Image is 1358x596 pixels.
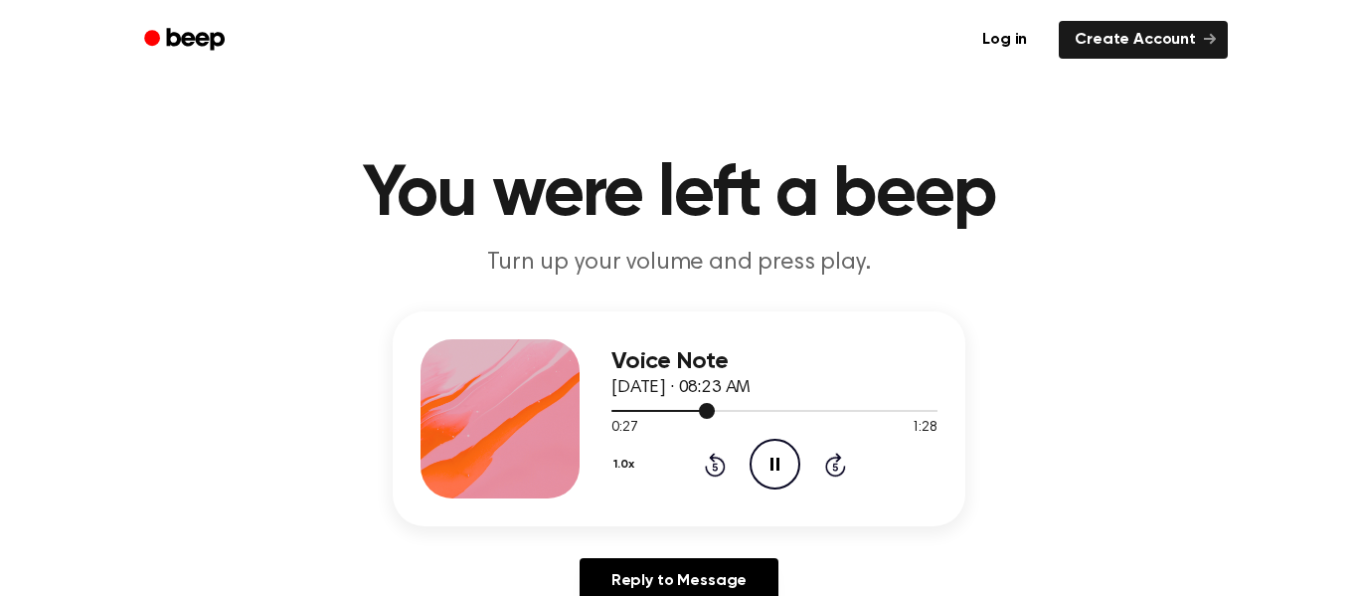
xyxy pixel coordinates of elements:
p: Turn up your volume and press play. [297,247,1061,280]
span: [DATE] · 08:23 AM [611,379,751,397]
span: 1:28 [912,418,937,439]
h1: You were left a beep [170,159,1188,231]
h3: Voice Note [611,348,937,375]
a: Log in [962,17,1047,63]
a: Beep [130,21,243,60]
span: 0:27 [611,418,637,439]
button: 1.0x [611,448,641,482]
a: Create Account [1059,21,1228,59]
